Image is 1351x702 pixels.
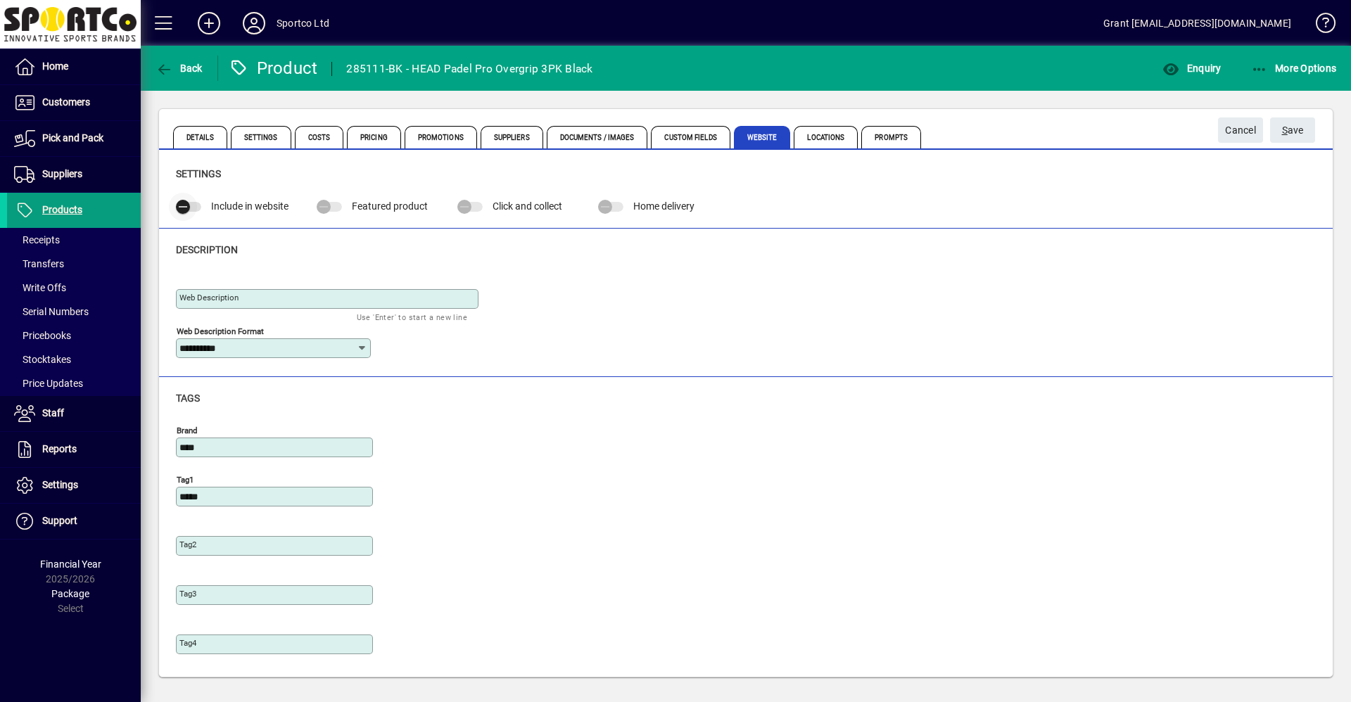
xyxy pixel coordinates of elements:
[861,126,921,148] span: Prompts
[14,282,66,293] span: Write Offs
[141,56,218,81] app-page-header-button: Back
[357,309,467,325] mat-hint: Use 'Enter' to start a new line
[1248,56,1340,81] button: More Options
[493,200,562,212] span: Click and collect
[42,60,68,72] span: Home
[7,432,141,467] a: Reports
[7,371,141,395] a: Price Updates
[14,258,64,269] span: Transfers
[7,157,141,192] a: Suppliers
[176,393,200,404] span: Tags
[14,234,60,245] span: Receipts
[14,306,89,317] span: Serial Numbers
[734,126,791,148] span: Website
[295,126,344,148] span: Costs
[1103,12,1291,34] div: Grant [EMAIL_ADDRESS][DOMAIN_NAME]
[347,126,401,148] span: Pricing
[14,354,71,365] span: Stocktakes
[7,228,141,252] a: Receipts
[42,132,103,143] span: Pick and Pack
[42,168,82,179] span: Suppliers
[179,540,196,549] mat-label: Tag2
[277,12,329,34] div: Sportco Ltd
[173,126,227,148] span: Details
[231,11,277,36] button: Profile
[42,407,64,419] span: Staff
[633,200,694,212] span: Home delivery
[42,204,82,215] span: Products
[40,559,101,570] span: Financial Year
[14,330,71,341] span: Pricebooks
[1162,63,1221,74] span: Enquiry
[7,300,141,324] a: Serial Numbers
[42,515,77,526] span: Support
[547,126,648,148] span: Documents / Images
[1305,3,1333,49] a: Knowledge Base
[152,56,206,81] button: Back
[1218,117,1263,143] button: Cancel
[352,200,428,212] span: Featured product
[229,57,318,79] div: Product
[177,474,194,484] mat-label: Tag1
[179,589,196,599] mat-label: Tag3
[176,168,221,179] span: Settings
[346,58,592,80] div: 285111-BK - HEAD Padel Pro Overgrip 3PK Black
[51,588,89,599] span: Package
[1282,125,1288,136] span: S
[7,49,141,84] a: Home
[176,244,238,255] span: Description
[7,121,141,156] a: Pick and Pack
[1159,56,1224,81] button: Enquiry
[1225,119,1256,142] span: Cancel
[481,126,543,148] span: Suppliers
[651,126,730,148] span: Custom Fields
[177,326,264,336] mat-label: Web Description Format
[7,276,141,300] a: Write Offs
[186,11,231,36] button: Add
[1251,63,1337,74] span: More Options
[156,63,203,74] span: Back
[211,200,288,212] span: Include in website
[7,252,141,276] a: Transfers
[794,126,858,148] span: Locations
[1270,117,1315,143] button: Save
[7,468,141,503] a: Settings
[42,443,77,454] span: Reports
[42,96,90,108] span: Customers
[179,293,239,302] mat-label: Web Description
[179,638,196,648] mat-label: Tag4
[14,378,83,389] span: Price Updates
[42,479,78,490] span: Settings
[405,126,477,148] span: Promotions
[7,347,141,371] a: Stocktakes
[7,504,141,539] a: Support
[231,126,291,148] span: Settings
[7,396,141,431] a: Staff
[1282,119,1304,142] span: ave
[7,85,141,120] a: Customers
[177,425,198,435] mat-label: Brand
[7,324,141,347] a: Pricebooks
